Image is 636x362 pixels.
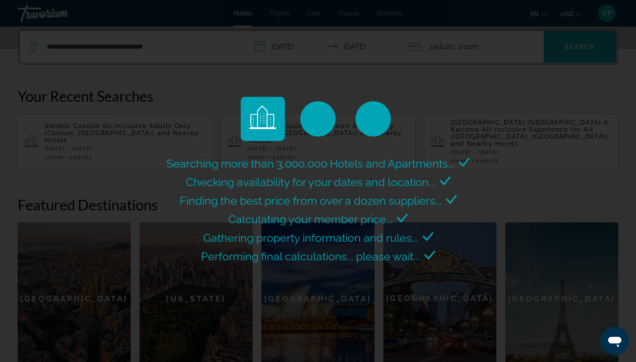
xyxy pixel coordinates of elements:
[180,194,442,207] span: Finding the best price from over a dozen suppliers...
[201,250,420,263] span: Performing final calculations... please wait...
[228,213,393,226] span: Calculating your member price...
[167,157,454,170] span: Searching more than 3,000,000 Hotels and Apartments...
[203,231,418,244] span: Gathering property information and rules...
[186,175,435,189] span: Checking availability for your dates and location...
[601,327,629,355] iframe: Botón para iniciar la ventana de mensajería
